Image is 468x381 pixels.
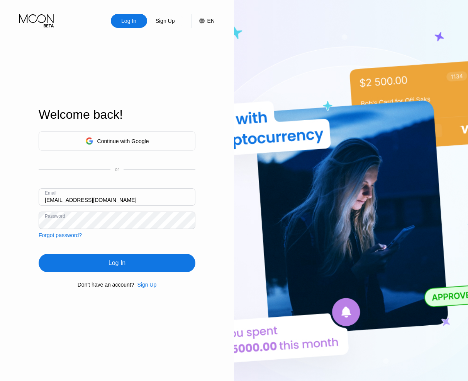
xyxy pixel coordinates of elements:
[111,14,147,28] div: Log In
[191,14,215,28] div: EN
[207,18,215,24] div: EN
[39,132,195,150] div: Continue with Google
[97,138,149,144] div: Continue with Google
[155,17,176,25] div: Sign Up
[39,254,195,272] div: Log In
[78,282,134,288] div: Don't have an account?
[147,14,183,28] div: Sign Up
[39,232,82,238] div: Forgot password?
[115,167,119,172] div: or
[39,108,195,122] div: Welcome back!
[45,190,56,196] div: Email
[109,259,125,267] div: Log In
[45,214,65,219] div: Password
[120,17,137,25] div: Log In
[134,282,156,288] div: Sign Up
[137,282,156,288] div: Sign Up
